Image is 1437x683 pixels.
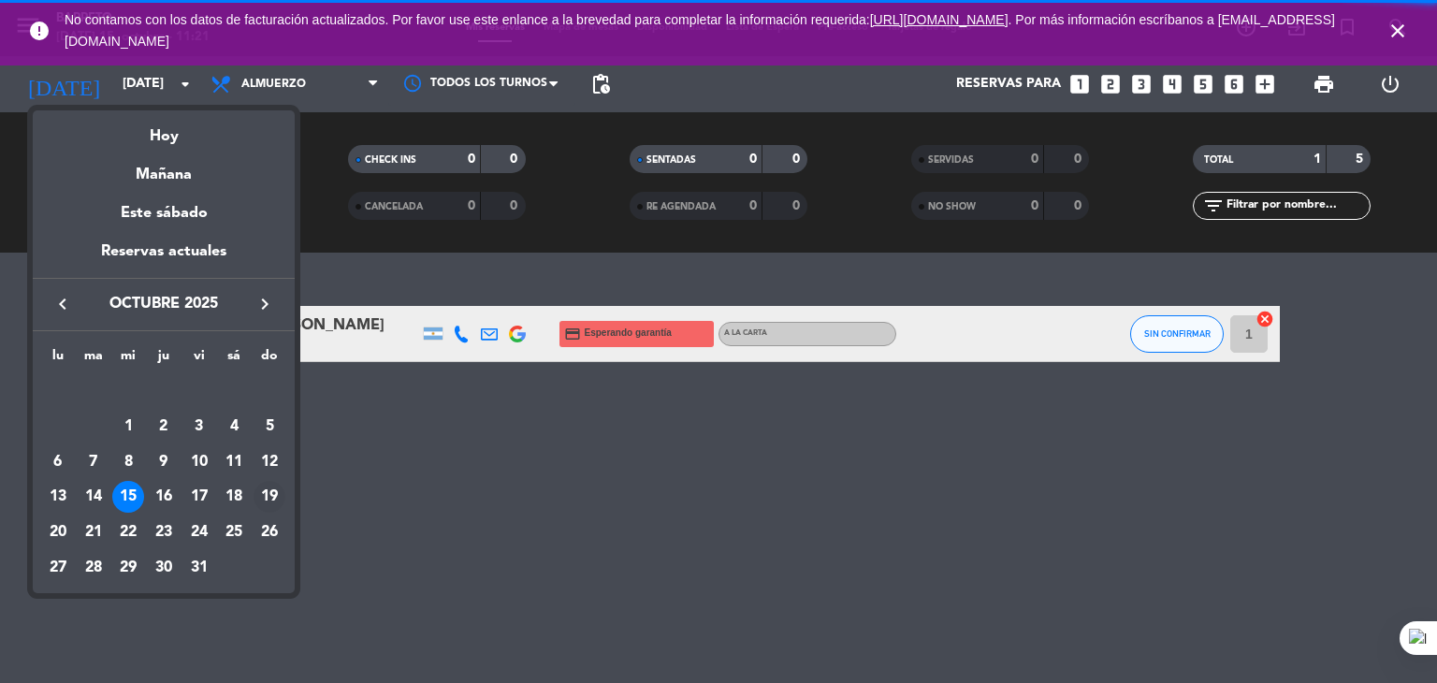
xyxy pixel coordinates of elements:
div: 20 [42,516,74,548]
td: 13 de octubre de 2025 [40,479,76,515]
td: 27 de octubre de 2025 [40,550,76,586]
div: 23 [148,516,180,548]
th: sábado [217,345,253,374]
td: 11 de octubre de 2025 [217,444,253,480]
td: 3 de octubre de 2025 [181,409,217,444]
div: 3 [183,411,215,443]
div: 8 [112,446,144,478]
div: 15 [112,481,144,513]
td: 6 de octubre de 2025 [40,444,76,480]
td: 16 de octubre de 2025 [146,479,181,515]
div: Este sábado [33,187,295,240]
td: 29 de octubre de 2025 [110,550,146,586]
div: 31 [183,552,215,584]
div: 29 [112,552,144,584]
td: 19 de octubre de 2025 [252,479,287,515]
div: 1 [112,411,144,443]
div: 5 [254,411,285,443]
div: 30 [148,552,180,584]
td: 12 de octubre de 2025 [252,444,287,480]
td: 17 de octubre de 2025 [181,479,217,515]
td: 5 de octubre de 2025 [252,409,287,444]
div: 17 [183,481,215,513]
div: 11 [218,446,250,478]
div: 24 [183,516,215,548]
div: Mañana [33,149,295,187]
th: miércoles [110,345,146,374]
th: lunes [40,345,76,374]
td: 2 de octubre de 2025 [146,409,181,444]
div: 27 [42,552,74,584]
td: 28 de octubre de 2025 [76,550,111,586]
th: jueves [146,345,181,374]
td: 31 de octubre de 2025 [181,550,217,586]
div: 4 [218,411,250,443]
div: Reservas actuales [33,240,295,278]
div: 19 [254,481,285,513]
td: OCT. [40,373,287,409]
div: 14 [78,481,109,513]
div: 26 [254,516,285,548]
th: domingo [252,345,287,374]
td: 4 de octubre de 2025 [217,409,253,444]
div: 21 [78,516,109,548]
div: 10 [183,446,215,478]
div: 7 [78,446,109,478]
div: 16 [148,481,180,513]
div: 25 [218,516,250,548]
div: 28 [78,552,109,584]
td: 26 de octubre de 2025 [252,515,287,550]
td: 14 de octubre de 2025 [76,479,111,515]
i: keyboard_arrow_left [51,293,74,315]
div: 6 [42,446,74,478]
td: 10 de octubre de 2025 [181,444,217,480]
td: 23 de octubre de 2025 [146,515,181,550]
div: 22 [112,516,144,548]
div: Hoy [33,110,295,149]
th: viernes [181,345,217,374]
td: 25 de octubre de 2025 [217,515,253,550]
td: 1 de octubre de 2025 [110,409,146,444]
button: keyboard_arrow_left [46,292,80,316]
td: 7 de octubre de 2025 [76,444,111,480]
td: 15 de octubre de 2025 [110,479,146,515]
td: 8 de octubre de 2025 [110,444,146,480]
button: keyboard_arrow_right [248,292,282,316]
td: 9 de octubre de 2025 [146,444,181,480]
div: 9 [148,446,180,478]
td: 30 de octubre de 2025 [146,550,181,586]
td: 24 de octubre de 2025 [181,515,217,550]
div: 12 [254,446,285,478]
td: 21 de octubre de 2025 [76,515,111,550]
div: 18 [218,481,250,513]
td: 20 de octubre de 2025 [40,515,76,550]
td: 18 de octubre de 2025 [217,479,253,515]
i: keyboard_arrow_right [254,293,276,315]
div: 2 [148,411,180,443]
th: martes [76,345,111,374]
div: 13 [42,481,74,513]
td: 22 de octubre de 2025 [110,515,146,550]
span: octubre 2025 [80,292,248,316]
